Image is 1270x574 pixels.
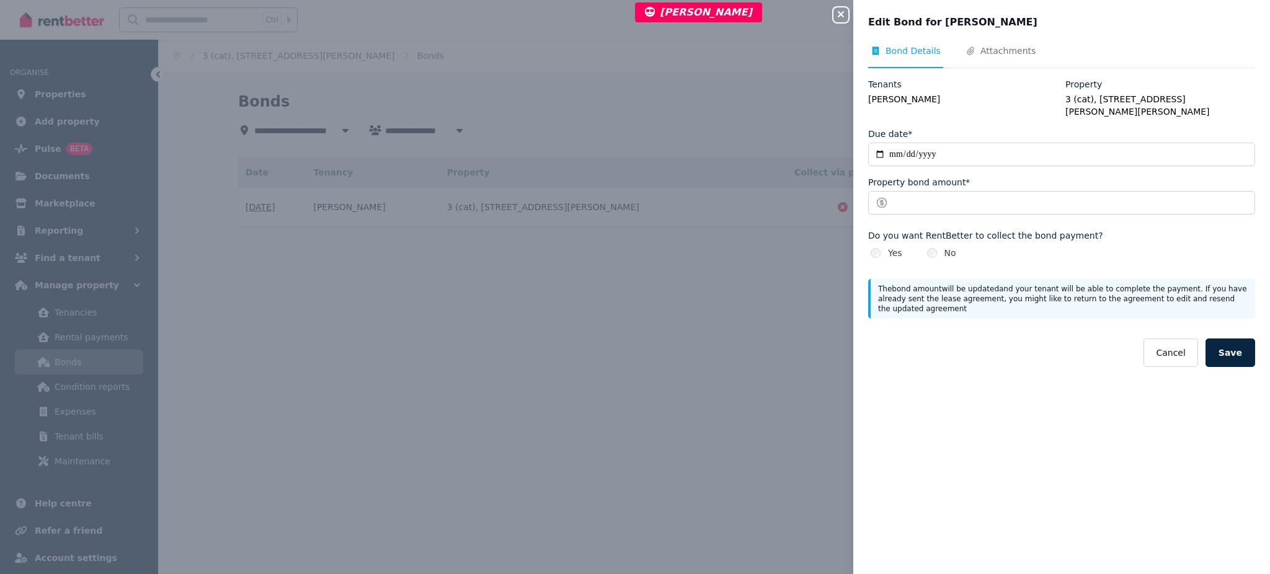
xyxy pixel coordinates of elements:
[980,45,1036,57] span: Attachments
[1143,338,1197,367] button: Cancel
[868,229,1255,242] label: Do you want RentBetter to collect the bond payment?
[868,78,902,91] label: Tenants
[878,284,1248,314] p: The bond amount will be updated and your tenant will be able to complete the payment. If you have...
[888,247,902,259] label: Yes
[886,45,941,57] span: Bond Details
[868,128,912,140] label: Due date*
[868,176,970,188] label: Property bond amount*
[1065,78,1102,91] label: Property
[1065,93,1255,118] legend: 3 (cat), [STREET_ADDRESS][PERSON_NAME][PERSON_NAME]
[868,93,1058,105] legend: [PERSON_NAME]
[1206,338,1255,367] button: Save
[868,15,1037,30] span: Edit Bond for [PERSON_NAME]
[868,45,1255,68] nav: Tabs
[944,247,956,259] label: No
